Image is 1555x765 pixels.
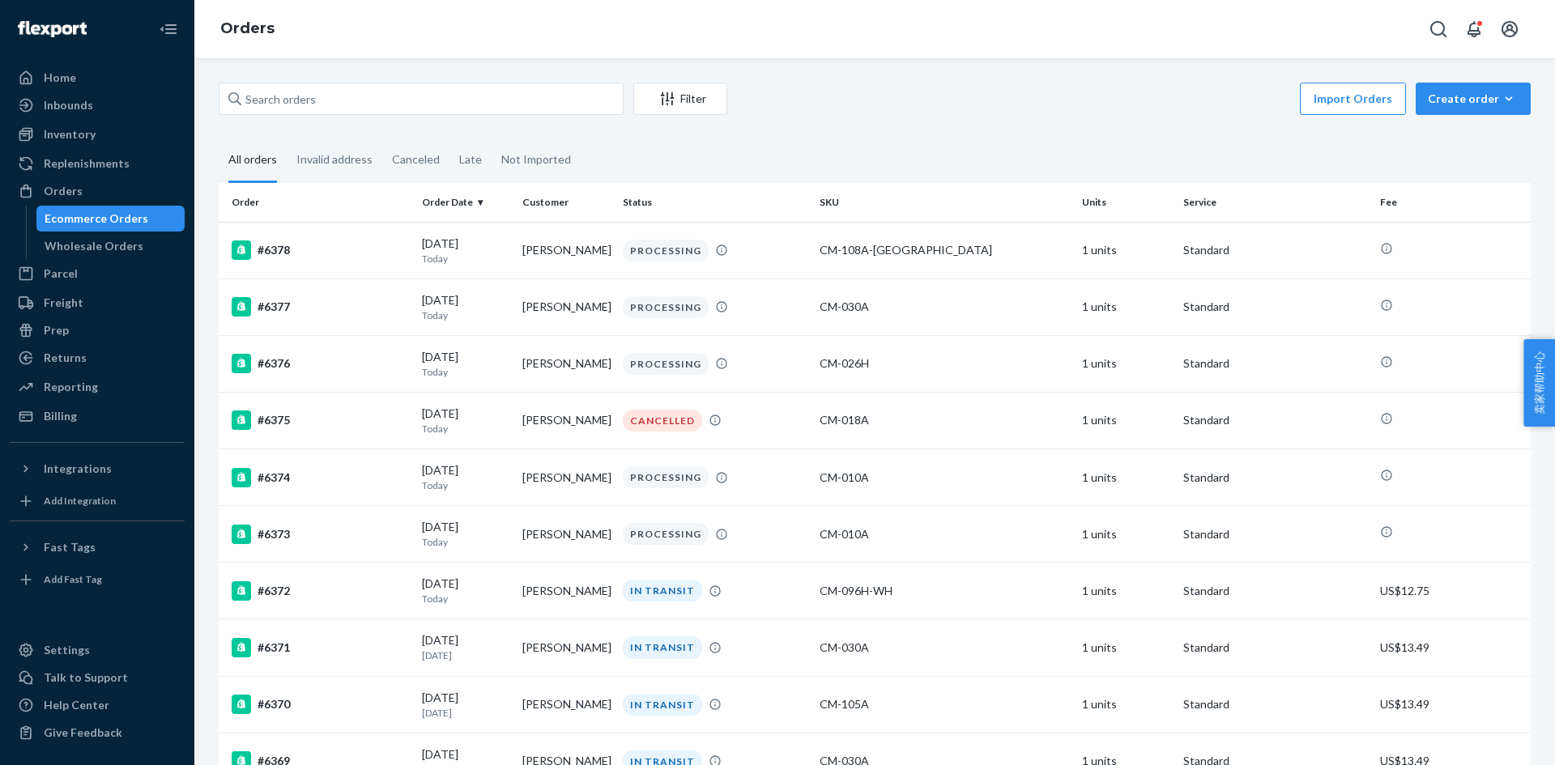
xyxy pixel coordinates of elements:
button: Integrations [10,456,185,482]
a: Inventory [10,121,185,147]
a: Ecommerce Orders [36,206,185,232]
a: Help Center [10,692,185,718]
div: Ecommerce Orders [45,210,148,227]
p: [DATE] [422,648,509,662]
p: Today [422,535,509,549]
div: CM-105A [820,696,1069,712]
div: PROCESSING [623,240,709,261]
p: Standard [1183,242,1367,258]
div: Billing [44,408,77,424]
a: Wholesale Orders [36,233,185,259]
button: Close Navigation [152,13,185,45]
td: 1 units [1076,676,1176,733]
td: [PERSON_NAME] [516,222,616,278]
div: IN TRANSIT [623,580,702,601]
td: US$13.49 [1374,619,1531,676]
a: Add Integration [10,488,185,514]
div: Inventory [44,126,96,142]
th: Status [616,183,813,222]
td: US$12.75 [1374,563,1531,619]
p: Today [422,592,509,606]
td: 1 units [1076,619,1176,676]
div: #6378 [232,240,409,260]
td: 1 units [1076,392,1176,448]
p: Standard [1183,640,1367,656]
div: Filter [634,91,726,107]
td: 1 units [1076,335,1176,392]
div: Talk to Support [44,669,128,686]
div: CANCELLED [623,410,702,431]
td: [PERSON_NAME] [516,449,616,506]
div: IN TRANSIT [623,694,702,716]
td: [PERSON_NAME] [516,563,616,619]
div: Late [459,138,482,181]
a: Home [10,65,185,91]
div: Freight [44,295,83,311]
div: [DATE] [422,632,509,662]
div: IN TRANSIT [623,636,702,658]
td: [PERSON_NAME] [516,506,616,563]
th: Fee [1374,183,1531,222]
ol: breadcrumbs [207,6,288,53]
div: Give Feedback [44,725,122,741]
div: [DATE] [422,292,509,322]
th: Order Date [415,183,516,222]
div: Fast Tags [44,539,96,555]
div: PROCESSING [623,353,709,375]
div: Add Fast Tag [44,572,102,586]
div: CM-026H [820,355,1069,372]
a: Inbounds [10,92,185,118]
div: Wholesale Orders [45,238,143,254]
div: #6374 [232,468,409,487]
div: CM-030A [820,640,1069,656]
div: CM-096H-WH [820,583,1069,599]
p: Standard [1183,412,1367,428]
div: #6373 [232,525,409,544]
div: [DATE] [422,349,509,379]
button: Give Feedback [10,720,185,746]
a: Orders [10,178,185,204]
a: Freight [10,290,185,316]
button: Import Orders [1300,83,1406,115]
button: Fast Tags [10,534,185,560]
a: Talk to Support [10,665,185,691]
p: Today [422,422,509,436]
td: [PERSON_NAME] [516,278,616,335]
div: [DATE] [422,690,509,720]
div: CM-018A [820,412,1069,428]
td: US$13.49 [1374,676,1531,733]
td: 1 units [1076,278,1176,335]
div: [DATE] [422,519,509,549]
div: All orders [228,138,277,183]
div: [DATE] [422,576,509,606]
th: Units [1076,183,1176,222]
div: [DATE] [422,462,509,492]
a: Settings [10,637,185,663]
div: Returns [44,350,87,366]
div: CM-030A [820,299,1069,315]
td: [PERSON_NAME] [516,619,616,676]
div: Canceled [392,138,440,181]
div: Invalid address [296,138,373,181]
a: Orders [220,19,275,37]
div: PROCESSING [623,466,709,488]
div: Not Imported [501,138,571,181]
button: Open account menu [1493,13,1526,45]
p: Standard [1183,526,1367,542]
div: #6372 [232,581,409,601]
p: Today [422,478,509,492]
div: #6377 [232,297,409,317]
div: [DATE] [422,406,509,436]
div: CM-010A [820,470,1069,486]
div: Home [44,70,76,86]
a: Replenishments [10,151,185,176]
div: #6375 [232,410,409,430]
button: 卖家帮助中心 [1523,339,1555,427]
p: Standard [1183,470,1367,486]
a: Returns [10,345,185,371]
td: 1 units [1076,222,1176,278]
div: PROCESSING [623,296,709,318]
div: Inbounds [44,97,93,113]
div: Customer [522,195,610,209]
